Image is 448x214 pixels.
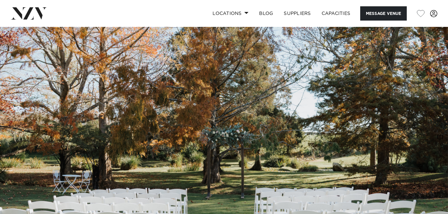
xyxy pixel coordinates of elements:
[207,6,254,21] a: Locations
[11,7,47,19] img: nzv-logo.png
[360,6,407,21] button: Message Venue
[254,6,278,21] a: BLOG
[278,6,316,21] a: SUPPLIERS
[316,6,356,21] a: Capacities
